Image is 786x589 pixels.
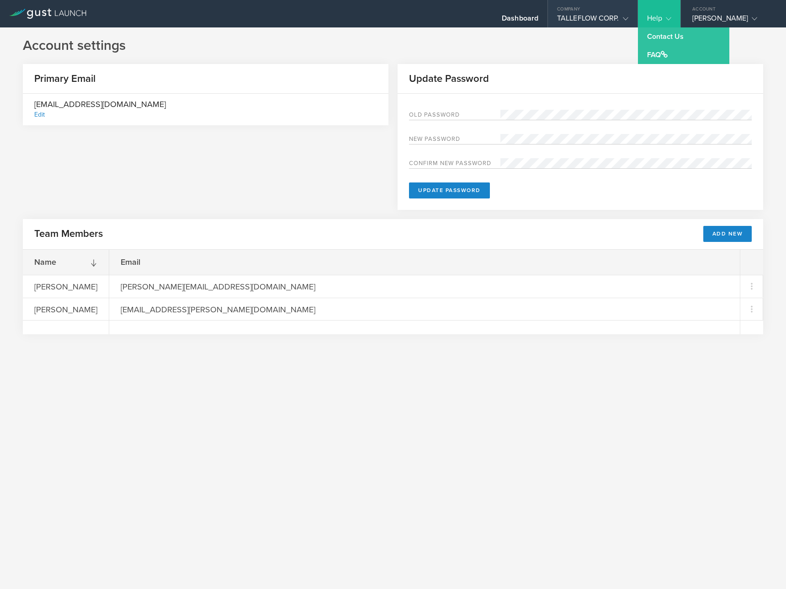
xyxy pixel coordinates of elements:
[23,275,109,297] div: [PERSON_NAME]
[703,226,752,242] button: Add New
[398,72,489,86] h2: Update Password
[647,14,671,27] div: Help
[34,98,166,121] div: [EMAIL_ADDRESS][DOMAIN_NAME]
[109,298,327,320] div: [EMAIL_ADDRESS][PERSON_NAME][DOMAIN_NAME]
[409,136,500,144] label: New password
[409,112,500,120] label: Old Password
[409,161,500,168] label: Confirm new password
[34,227,103,241] h2: Team Members
[557,14,628,27] div: TALLEFLOW CORP.
[23,250,109,275] div: Name
[34,111,45,118] div: Edit
[692,14,770,27] div: [PERSON_NAME]
[23,72,96,86] h2: Primary Email
[109,275,327,297] div: [PERSON_NAME][EMAIL_ADDRESS][DOMAIN_NAME]
[109,250,250,275] div: Email
[409,182,490,198] button: Update Password
[502,14,538,27] div: Dashboard
[23,37,763,55] h1: Account settings
[23,298,109,320] div: [PERSON_NAME]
